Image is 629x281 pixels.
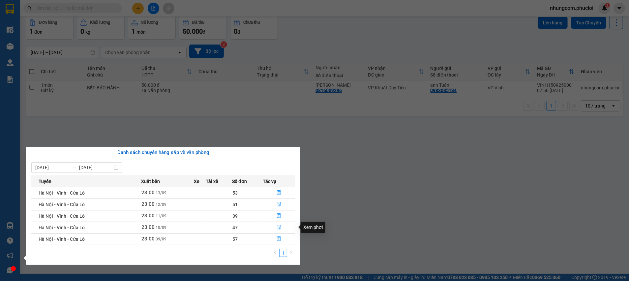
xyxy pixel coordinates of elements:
[271,249,279,257] li: Previous Page
[263,234,295,244] button: file-done
[277,202,281,207] span: file-done
[39,225,85,230] span: Hà Nội - Vinh - Cửa Lò
[31,149,295,157] div: Danh sách chuyến hàng sắp về văn phòng
[301,222,325,233] div: Xem phơi
[194,178,199,185] span: Xe
[39,178,51,185] span: Tuyến
[206,178,218,185] span: Tài xế
[141,190,155,196] span: 23:00
[232,178,247,185] span: Số đơn
[39,202,85,207] span: Hà Nội - Vinh - Cửa Lò
[141,224,155,230] span: 23:00
[263,222,295,233] button: file-done
[39,236,85,242] span: Hà Nội - Vinh - Cửa Lò
[71,165,76,170] span: swap-right
[156,237,166,241] span: 09/09
[35,164,69,171] input: Từ ngày
[232,202,238,207] span: 51
[141,236,155,242] span: 23:00
[287,249,295,257] li: Next Page
[232,236,238,242] span: 57
[232,190,238,196] span: 53
[141,213,155,219] span: 23:00
[273,251,277,255] span: left
[287,249,295,257] button: right
[279,249,287,257] li: 1
[232,213,238,219] span: 39
[277,213,281,219] span: file-done
[156,202,166,207] span: 12/09
[156,225,166,230] span: 10/09
[271,249,279,257] button: left
[277,225,281,230] span: file-done
[156,214,166,218] span: 11/09
[8,48,63,59] b: GỬI : VP Vinh
[141,201,155,207] span: 23:00
[39,213,85,219] span: Hà Nội - Vinh - Cửa Lò
[263,199,295,210] button: file-done
[39,190,85,196] span: Hà Nội - Vinh - Cửa Lò
[263,211,295,221] button: file-done
[141,178,160,185] span: Xuất bến
[62,16,276,24] li: [PERSON_NAME], [PERSON_NAME]
[263,178,276,185] span: Tác vụ
[289,251,293,255] span: right
[62,24,276,33] li: Hotline: 02386655777, 02462925925, 0944789456
[79,164,112,171] input: Đến ngày
[232,225,238,230] span: 47
[156,191,166,195] span: 13/09
[280,249,287,257] a: 1
[277,236,281,242] span: file-done
[277,190,281,196] span: file-done
[71,165,76,170] span: to
[8,8,41,41] img: logo.jpg
[263,188,295,198] button: file-done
